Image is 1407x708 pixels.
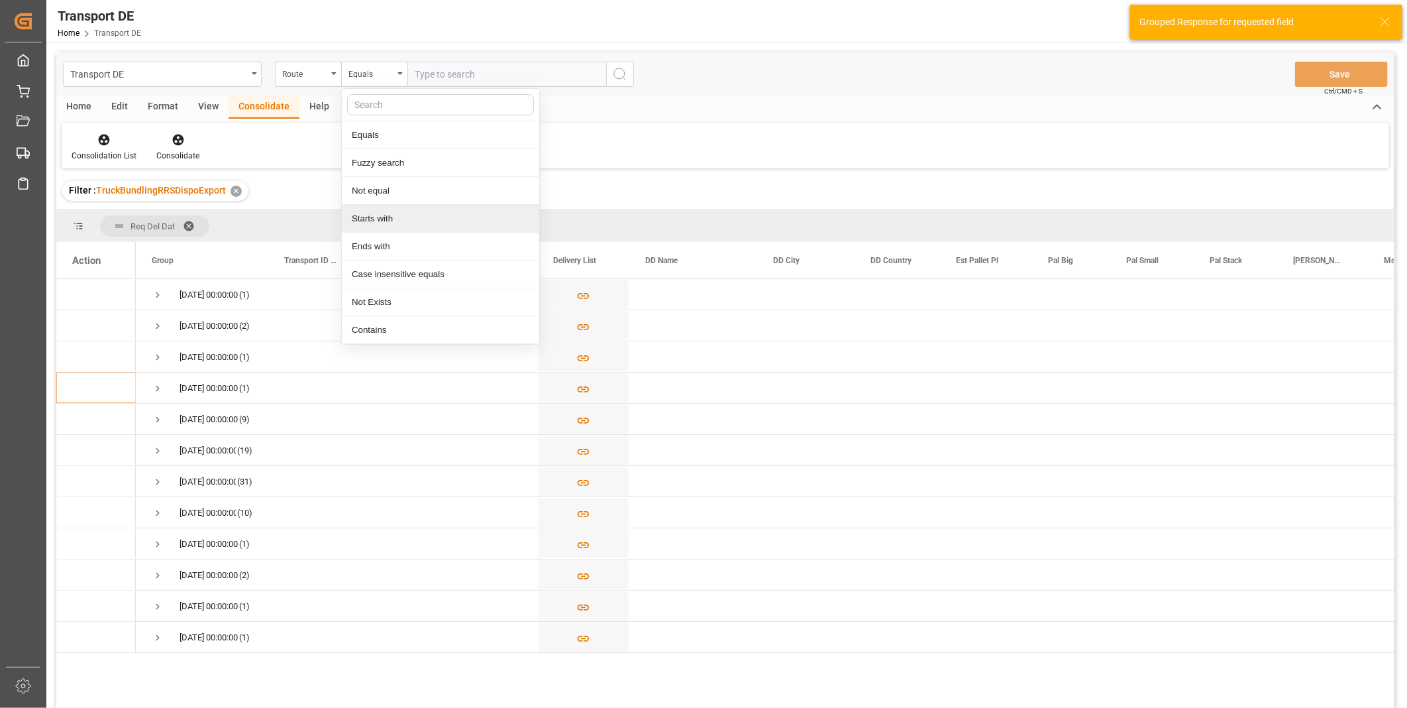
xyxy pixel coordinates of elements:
span: Transport ID Logward [284,256,339,265]
div: [DATE] 00:00:00 [180,591,238,622]
a: Home [58,29,79,38]
span: (2) [239,311,250,341]
div: [DATE] 00:00:00 [180,467,236,497]
span: (1) [239,591,250,622]
div: Not Exists [342,288,539,316]
span: Group [152,256,174,265]
div: Press SPACE to select this row. [56,622,136,653]
span: Est Pallet Pl [956,256,998,265]
span: Pal Small [1126,256,1159,265]
span: (2) [239,560,250,591]
div: Transport DE [70,65,247,82]
div: Home [56,96,101,119]
div: Case insensitive equals [342,261,539,288]
button: close menu [341,62,407,87]
span: TruckBundlingRRSDispoExport [96,185,226,196]
div: Equals [342,121,539,149]
div: Grouped Response for requested field [1139,15,1367,29]
span: Pal Stack [1210,256,1242,265]
div: [DATE] 00:00:00 [180,498,236,528]
span: Req Del Dat [130,221,175,231]
div: Consolidate [156,150,199,162]
div: [DATE] 00:00:00 [180,311,238,341]
div: Help [299,96,339,119]
div: Ends with [342,233,539,261]
div: Consolidate [229,96,299,119]
div: Press SPACE to select this row. [56,591,136,622]
span: (1) [239,280,250,310]
span: (31) [237,467,252,497]
button: open menu [63,62,262,87]
span: Delivery List [553,256,596,265]
span: [PERSON_NAME] [1293,256,1340,265]
span: DD City [773,256,800,265]
div: Route [282,65,327,80]
div: Transport DE [58,6,141,26]
input: Type to search [407,62,606,87]
button: search button [606,62,634,87]
div: [DATE] 00:00:00 [180,622,238,653]
div: Press SPACE to select this row. [56,528,136,560]
div: Fuzzy search [342,149,539,177]
span: Filter : [69,185,96,196]
div: [DATE] 00:00:00 [180,436,236,466]
div: ✕ [231,186,242,197]
div: Press SPACE to select this row. [56,435,136,466]
div: Starts with [342,205,539,233]
div: Press SPACE to select this row. [56,404,136,435]
div: Contains [342,316,539,344]
div: Equals [348,65,393,80]
span: (1) [239,342,250,373]
div: Consolidation List [72,150,136,162]
div: Press SPACE to select this row. [56,279,136,310]
div: [DATE] 00:00:00 [180,560,238,591]
span: DD Country [870,256,912,265]
span: (9) [239,404,250,435]
span: (1) [239,622,250,653]
span: (10) [237,498,252,528]
span: Ctrl/CMD + S [1324,86,1363,96]
span: (19) [237,436,252,466]
div: Press SPACE to select this row. [56,310,136,341]
div: Press SPACE to select this row. [56,497,136,528]
div: Format [138,96,188,119]
div: Edit [101,96,138,119]
input: Search [347,94,534,115]
div: Not equal [342,177,539,205]
button: open menu [275,62,341,87]
div: [DATE] 00:00:00 [180,342,238,373]
div: Press SPACE to select this row. [56,560,136,591]
div: Press SPACE to select this row. [56,466,136,497]
div: View [188,96,229,119]
span: DD Name [645,256,678,265]
div: [DATE] 00:00:00 [180,404,238,435]
div: Press SPACE to select this row. [56,373,136,404]
span: (1) [239,529,250,560]
div: Action [72,255,101,266]
div: [DATE] 00:00:00 [180,373,238,404]
div: [DATE] 00:00:00 [180,529,238,560]
div: Press SPACE to select this row. [56,341,136,373]
span: (1) [239,373,250,404]
span: Pal Big [1048,256,1073,265]
button: Save [1295,62,1388,87]
div: [DATE] 00:00:00 [180,280,238,310]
